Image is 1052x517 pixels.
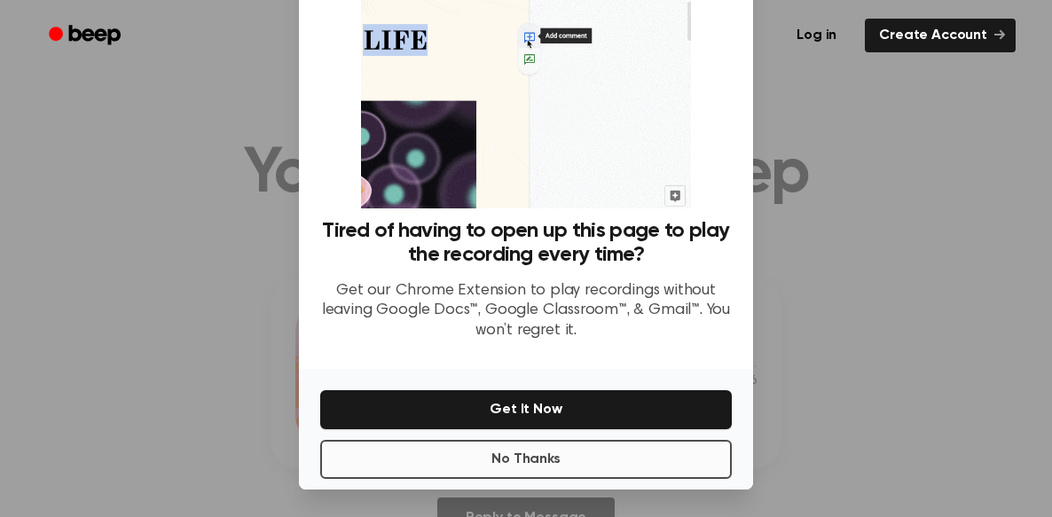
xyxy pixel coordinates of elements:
[36,19,137,53] a: Beep
[320,390,732,429] button: Get It Now
[779,15,854,56] a: Log in
[320,440,732,479] button: No Thanks
[865,19,1016,52] a: Create Account
[320,219,732,267] h3: Tired of having to open up this page to play the recording every time?
[320,281,732,341] p: Get our Chrome Extension to play recordings without leaving Google Docs™, Google Classroom™, & Gm...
